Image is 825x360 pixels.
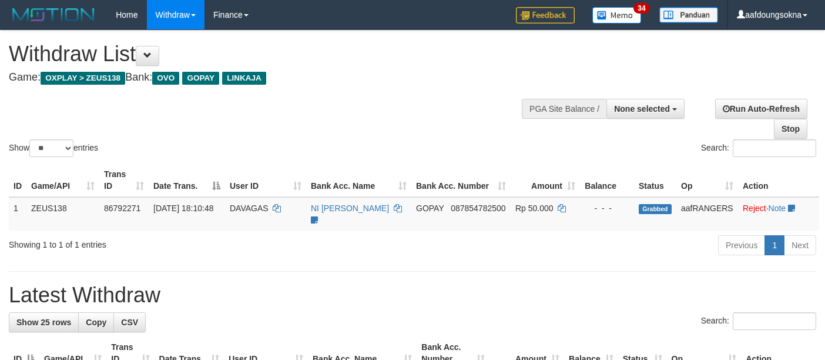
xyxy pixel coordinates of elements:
span: DAVAGAS [230,204,269,213]
span: Copy [86,318,106,327]
label: Show entries [9,139,98,157]
th: Game/API: activate to sort column ascending [26,164,99,197]
span: [DATE] 18:10:48 [153,204,213,213]
td: · [738,197,819,231]
th: Action [738,164,819,197]
span: OVO [152,72,179,85]
td: ZEUS138 [26,197,99,231]
span: LINKAJA [222,72,266,85]
input: Search: [733,139,816,157]
a: NI [PERSON_NAME] [311,204,389,213]
span: None selected [614,104,670,114]
span: Copy 087854782500 to clipboard [451,204,505,213]
a: Reject [743,204,766,213]
a: Previous [718,235,765,255]
th: Op: activate to sort column ascending [676,164,738,197]
div: - - - [585,202,629,214]
label: Search: [701,312,816,330]
img: panduan.png [659,7,718,23]
th: Trans ID: activate to sort column ascending [99,164,149,197]
a: Next [784,235,816,255]
div: Showing 1 to 1 of 1 entries [9,234,335,251]
label: Search: [701,139,816,157]
span: GOPAY [182,72,219,85]
img: MOTION_logo.png [9,6,98,24]
img: Feedback.jpg [516,7,575,24]
span: 34 [633,3,649,14]
th: Bank Acc. Number: activate to sort column ascending [411,164,511,197]
img: Button%20Memo.svg [592,7,642,24]
th: Date Trans.: activate to sort column descending [149,164,225,197]
span: Show 25 rows [16,318,71,327]
h4: Game: Bank: [9,72,538,84]
a: Show 25 rows [9,312,79,332]
a: Run Auto-Refresh [715,99,807,119]
span: GOPAY [416,204,444,213]
a: Note [769,204,786,213]
span: Grabbed [639,204,672,214]
a: Copy [78,312,114,332]
a: Stop [774,119,807,139]
td: aafRANGERS [676,197,738,231]
span: Rp 50.000 [515,204,554,213]
h1: Withdraw List [9,42,538,66]
a: CSV [113,312,146,332]
span: CSV [121,318,138,327]
td: 1 [9,197,26,231]
th: ID [9,164,26,197]
select: Showentries [29,139,73,157]
button: None selected [606,99,685,119]
div: PGA Site Balance / [522,99,606,119]
th: User ID: activate to sort column ascending [225,164,306,197]
input: Search: [733,312,816,330]
th: Status [634,164,676,197]
th: Amount: activate to sort column ascending [511,164,580,197]
a: 1 [764,235,784,255]
span: 86792271 [104,204,140,213]
th: Balance [580,164,634,197]
h1: Latest Withdraw [9,284,816,307]
th: Bank Acc. Name: activate to sort column ascending [306,164,411,197]
span: OXPLAY > ZEUS138 [41,72,125,85]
